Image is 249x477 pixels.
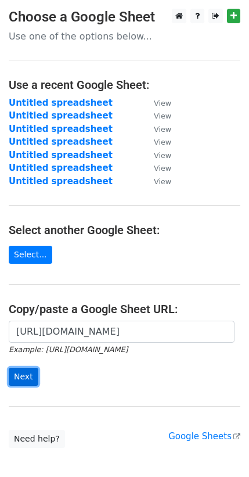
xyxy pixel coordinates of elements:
[154,164,171,173] small: View
[9,345,128,354] small: Example: [URL][DOMAIN_NAME]
[154,151,171,160] small: View
[168,431,240,442] a: Google Sheets
[9,150,113,160] a: Untitled spreadsheet
[9,302,240,316] h4: Copy/paste a Google Sheet URL:
[9,368,38,386] input: Next
[142,176,171,187] a: View
[9,98,113,108] a: Untitled spreadsheet
[9,137,113,147] a: Untitled spreadsheet
[142,124,171,134] a: View
[154,99,171,107] small: View
[9,176,113,187] a: Untitled spreadsheet
[154,138,171,146] small: View
[9,78,240,92] h4: Use a recent Google Sheet:
[142,98,171,108] a: View
[142,163,171,173] a: View
[9,223,240,237] h4: Select another Google Sheet:
[9,110,113,121] a: Untitled spreadsheet
[9,321,234,343] input: Paste your Google Sheet URL here
[191,421,249,477] iframe: Chat Widget
[9,124,113,134] a: Untitled spreadsheet
[142,150,171,160] a: View
[9,30,240,42] p: Use one of the options below...
[142,110,171,121] a: View
[154,125,171,134] small: View
[142,137,171,147] a: View
[154,177,171,186] small: View
[154,112,171,120] small: View
[9,430,65,448] a: Need help?
[9,9,240,26] h3: Choose a Google Sheet
[9,246,52,264] a: Select...
[9,163,113,173] a: Untitled spreadsheet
